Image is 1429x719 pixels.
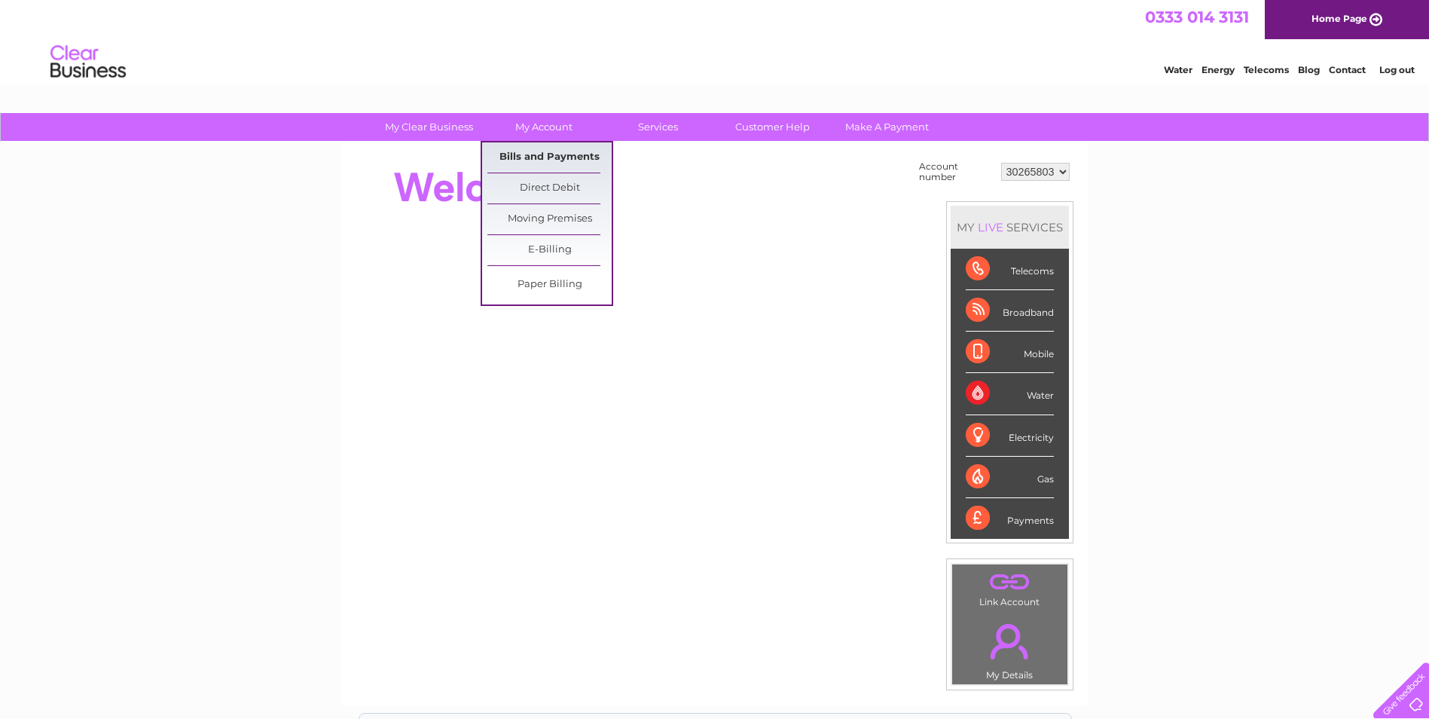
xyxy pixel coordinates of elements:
[951,611,1068,685] td: My Details
[596,113,720,141] a: Services
[966,373,1054,415] div: Water
[825,113,949,141] a: Make A Payment
[487,142,612,173] a: Bills and Payments
[487,204,612,234] a: Moving Premises
[1329,64,1366,75] a: Contact
[487,270,612,300] a: Paper Billing
[487,173,612,203] a: Direct Debit
[966,415,1054,457] div: Electricity
[1164,64,1192,75] a: Water
[956,568,1064,595] a: .
[966,290,1054,332] div: Broadband
[1379,64,1415,75] a: Log out
[487,235,612,265] a: E-Billing
[956,615,1064,668] a: .
[951,564,1068,611] td: Link Account
[710,113,835,141] a: Customer Help
[951,206,1069,249] div: MY SERVICES
[481,113,606,141] a: My Account
[915,158,997,186] td: Account number
[359,8,1071,73] div: Clear Business is a trading name of Verastar Limited (registered in [GEOGRAPHIC_DATA] No. 3667643...
[966,457,1054,498] div: Gas
[966,332,1054,373] div: Mobile
[1298,64,1320,75] a: Blog
[966,498,1054,539] div: Payments
[966,249,1054,290] div: Telecoms
[367,113,491,141] a: My Clear Business
[975,220,1006,234] div: LIVE
[1202,64,1235,75] a: Energy
[1145,8,1249,26] a: 0333 014 3131
[50,39,127,85] img: logo.png
[1244,64,1289,75] a: Telecoms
